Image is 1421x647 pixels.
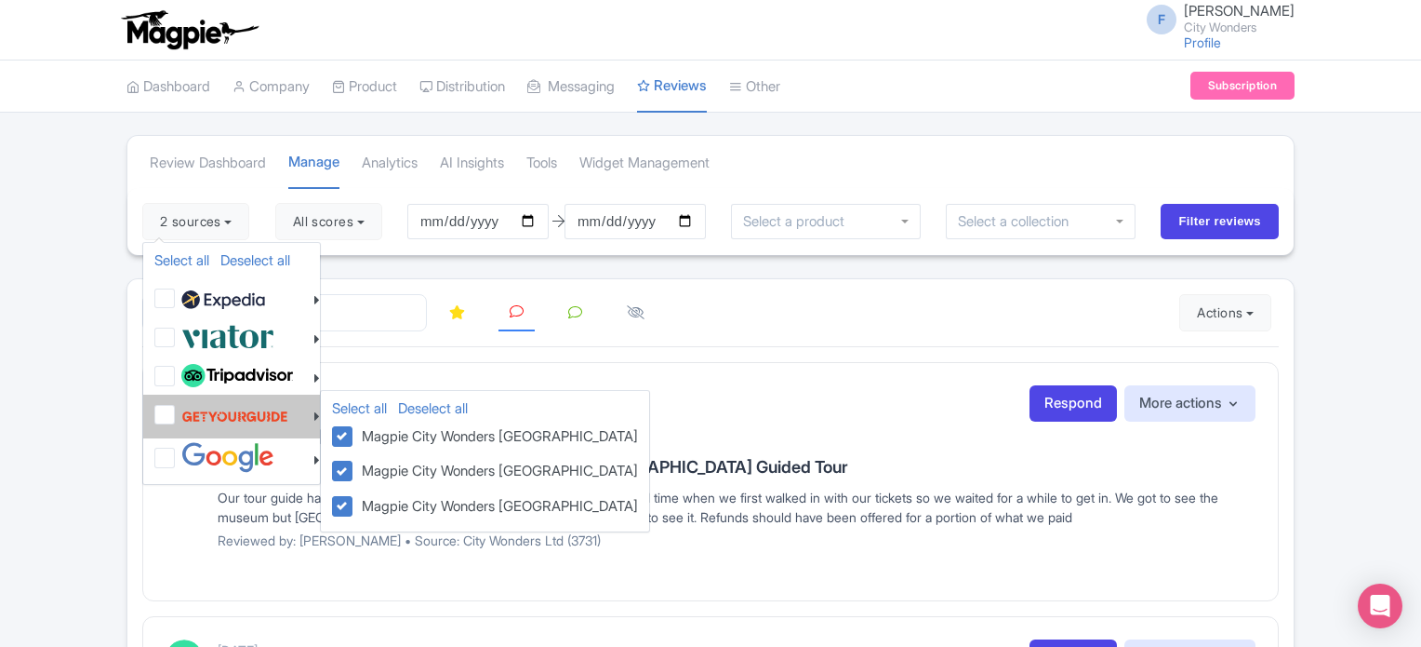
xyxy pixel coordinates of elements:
a: Deselect all [398,399,468,417]
a: Select all [154,251,209,269]
a: Profile [1184,34,1221,50]
a: Dashboard [126,61,210,113]
a: Tools [526,138,557,189]
h3: [GEOGRAPHIC_DATA], [GEOGRAPHIC_DATA] & [GEOGRAPHIC_DATA] Guided Tour [218,458,1255,477]
button: More actions [1124,385,1255,422]
a: Subscription [1190,72,1295,100]
img: viator-e2bf771eb72f7a6029a5edfbb081213a.svg [181,321,274,352]
a: Widget Management [579,138,710,189]
a: Distribution [419,61,505,113]
a: Deselect all [220,251,290,269]
ul: 2 sources [142,242,321,485]
label: Magpie City Wonders [GEOGRAPHIC_DATA] [354,424,638,448]
span: F [1147,5,1176,34]
span: [PERSON_NAME] [1184,2,1295,20]
img: tripadvisor_background-ebb97188f8c6c657a79ad20e0caa6051.svg [181,364,293,388]
input: Select a collection [958,213,1082,230]
a: Analytics [362,138,418,189]
div: Our tour guide had a very difficult accent to understand and we had a hard time when we first wal... [218,488,1255,527]
button: 2 sources [142,203,249,240]
button: All scores [275,203,382,240]
a: Messaging [527,61,615,113]
a: AI Insights [440,138,504,189]
img: get_your_guide-5a6366678479520ec94e3f9d2b9f304b.svg [181,398,288,434]
a: Manage [288,137,339,190]
input: Select a product [743,213,855,230]
label: Magpie City Wonders [GEOGRAPHIC_DATA] [354,493,638,518]
img: google-96de159c2084212d3cdd3c2fb262314c.svg [181,442,274,473]
a: Reviews [637,61,707,114]
a: Company [232,61,310,113]
p: Reviewed by: [PERSON_NAME] • Source: City Wonders Ltd (3731) [218,531,1255,550]
button: Actions [1179,294,1271,331]
a: Respond [1029,385,1117,422]
label: Magpie City Wonders [GEOGRAPHIC_DATA] [354,458,638,482]
img: logo-ab69f6fb50320c5b225c76a69d11143b.png [117,9,261,50]
div: Open Intercom Messenger [1358,584,1402,628]
a: Product [332,61,397,113]
small: City Wonders [1184,21,1295,34]
a: F [PERSON_NAME] City Wonders [1135,4,1295,34]
a: Other [729,61,780,113]
input: Filter reviews [1161,204,1279,239]
a: Review Dashboard [150,138,266,189]
img: expedia22-01-93867e2ff94c7cd37d965f09d456db68.svg [181,286,265,314]
a: Select all [332,399,387,417]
